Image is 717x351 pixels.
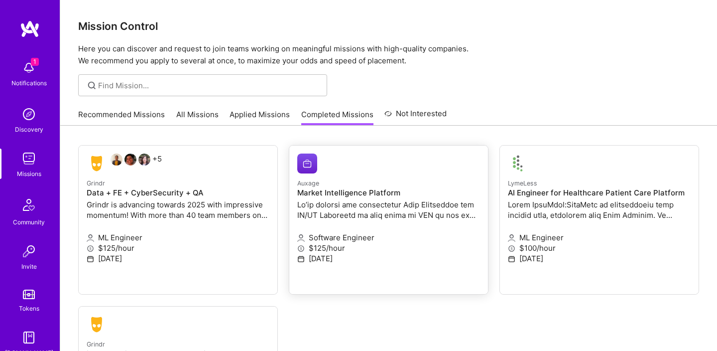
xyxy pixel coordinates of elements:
i: icon Applicant [87,234,94,242]
img: bell [19,58,39,78]
img: Invite [19,241,39,261]
img: Grindr company logo [87,315,107,335]
a: All Missions [176,109,219,126]
input: Find Mission... [98,80,320,91]
div: Tokens [19,303,39,314]
p: $125/hour [297,243,480,253]
div: +5 [87,154,162,174]
p: $100/hour [508,243,691,253]
div: Invite [21,261,37,272]
small: Grindr [87,179,105,187]
img: Community [17,193,41,217]
p: [DATE] [297,253,480,264]
h3: Mission Control [78,20,699,32]
i: icon Applicant [508,234,515,242]
p: $125/hour [87,243,269,253]
i: icon MoneyGray [87,245,94,252]
img: Gabriel Morales [124,154,136,166]
p: Here you can discover and request to join teams working on meaningful missions with high-quality ... [78,43,699,67]
img: logo [20,20,40,38]
p: Grindr is advancing towards 2025 with impressive momentum! With more than 40 team members on boar... [87,199,269,220]
small: Grindr [87,341,105,348]
img: Grindr company logo [87,154,107,174]
img: guide book [19,328,39,348]
a: Recommended Missions [78,109,165,126]
img: LymeLess company logo [508,154,528,174]
p: ML Engineer [508,232,691,243]
i: icon Calendar [297,255,305,263]
div: Community [13,217,45,227]
h4: AI Engineer for Healthcare Patient Care Platform [508,188,691,197]
img: Janet Jones [138,154,150,166]
div: Discovery [15,124,43,135]
span: 1 [31,58,39,66]
i: icon MoneyGray [508,245,515,252]
img: discovery [19,104,39,124]
i: icon Calendar [508,255,515,263]
a: LymeLess company logoLymeLessAI Engineer for Healthcare Patient Care PlatformLorem IpsuMdol:SitaM... [500,146,699,294]
small: LymeLess [508,179,537,187]
p: Lo’ip dolorsi ame consectetur Adip Elitseddoe tem IN/UT Laboreetd ma aliq enima mi VEN qu nos exe... [297,199,480,220]
i: icon Applicant [297,234,305,242]
h4: Data + FE + CyberSecurity + QA [87,188,269,197]
i: icon MoneyGray [297,245,305,252]
img: tokens [23,290,35,299]
p: [DATE] [508,253,691,264]
img: teamwork [19,149,39,169]
a: Not Interested [384,108,447,126]
i: icon SearchGrey [86,80,98,91]
h4: Market Intelligence Platform [297,188,480,197]
small: Auxage [297,179,319,187]
a: Completed Missions [301,109,373,126]
p: Lorem IpsuMdol:SitaMetc ad elitseddoeiu temp incidid utla, etdolorem aliq Enim Adminim. Ve quisno... [508,199,691,220]
a: Grindr company logoAnjul KumarGabriel MoralesJanet Jones+5GrindrData + FE + CyberSecurity + QAGri... [79,146,277,294]
img: Anjul Kumar [111,154,122,166]
p: Software Engineer [297,232,480,243]
p: ML Engineer [87,232,269,243]
a: Applied Missions [230,109,290,126]
a: Auxage company logoAuxageMarket Intelligence PlatformLo’ip dolorsi ame consectetur Adip Elitseddo... [289,146,488,294]
div: Notifications [11,78,47,88]
div: Missions [17,169,41,179]
img: Auxage company logo [297,154,317,174]
p: [DATE] [87,253,269,264]
i: icon Calendar [87,255,94,263]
